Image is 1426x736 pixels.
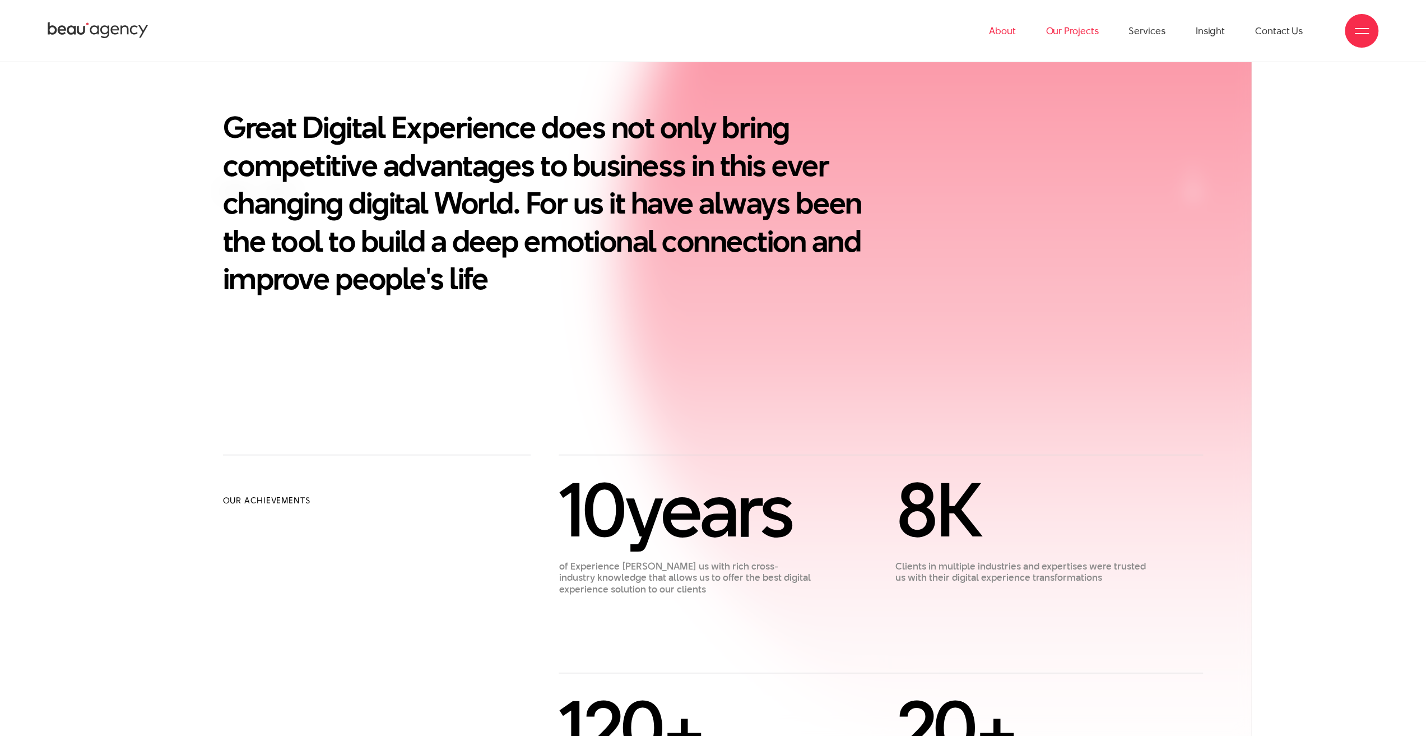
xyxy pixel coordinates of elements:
[895,561,1147,584] p: Clients in multiple industries and expertises were trusted us with their digital experience trans...
[895,475,1147,545] div: K
[559,475,811,545] div: years
[559,457,625,562] span: 10
[559,561,811,595] p: of Experience [PERSON_NAME] us with rich cross-industry knowledge that allows us to offer the bes...
[895,457,936,562] span: 8
[223,108,867,298] h2: Great Digital Experience does not only bring competitive advantages to business in this ever chan...
[223,494,531,507] h2: Our Achievements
